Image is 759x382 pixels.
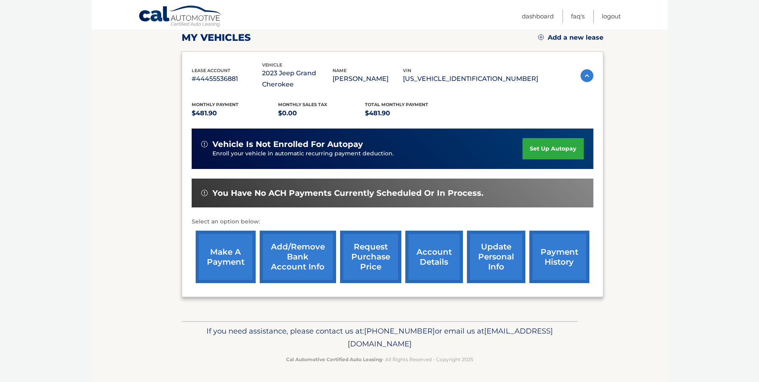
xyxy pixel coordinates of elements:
[187,355,573,364] p: - All Rights Reserved - Copyright 2025
[192,73,262,84] p: #44455536881
[332,73,403,84] p: [PERSON_NAME]
[364,326,435,336] span: [PHONE_NUMBER]
[529,231,589,283] a: payment history
[538,34,544,40] img: add.svg
[522,10,554,23] a: Dashboard
[192,102,238,107] span: Monthly Payment
[196,231,256,283] a: make a payment
[286,356,382,362] strong: Cal Automotive Certified Auto Leasing
[523,138,583,159] a: set up autopay
[278,108,365,119] p: $0.00
[201,190,208,196] img: alert-white.svg
[571,10,585,23] a: FAQ's
[212,139,363,149] span: vehicle is not enrolled for autopay
[365,108,452,119] p: $481.90
[348,326,553,348] span: [EMAIL_ADDRESS][DOMAIN_NAME]
[201,141,208,147] img: alert-white.svg
[365,102,428,107] span: Total Monthly Payment
[278,102,327,107] span: Monthly sales Tax
[192,217,593,227] p: Select an option below:
[403,73,538,84] p: [US_VEHICLE_IDENTIFICATION_NUMBER]
[192,68,230,73] span: lease account
[262,62,282,68] span: vehicle
[262,68,332,90] p: 2023 Jeep Grand Cherokee
[212,149,523,158] p: Enroll your vehicle in automatic recurring payment deduction.
[340,231,401,283] a: request purchase price
[212,188,483,198] span: You have no ACH payments currently scheduled or in process.
[467,231,525,283] a: update personal info
[187,325,573,350] p: If you need assistance, please contact us at: or email us at
[138,5,222,28] a: Cal Automotive
[538,34,603,42] a: Add a new lease
[602,10,621,23] a: Logout
[403,68,411,73] span: vin
[332,68,346,73] span: name
[182,32,251,44] h2: my vehicles
[581,69,593,82] img: accordion-active.svg
[260,231,336,283] a: Add/Remove bank account info
[192,108,278,119] p: $481.90
[405,231,463,283] a: account details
